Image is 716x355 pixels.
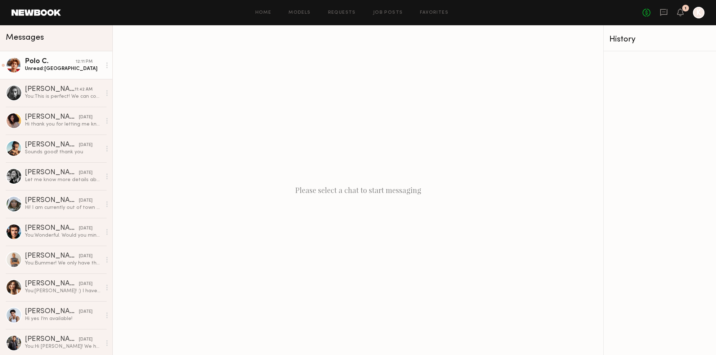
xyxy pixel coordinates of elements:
[6,34,44,42] span: Messages
[25,343,102,350] div: You: Hi [PERSON_NAME]! We have a shoot coming up for Sportiqe with photographer [PERSON_NAME] on ...
[25,93,102,100] div: You: This is perfect! We can confirm!
[685,6,686,10] div: 1
[25,336,79,343] div: [PERSON_NAME]
[25,253,79,260] div: [PERSON_NAME] O.
[25,260,102,267] div: You: Bummer! We only have the 16th as an option. Let me know if anything changes!
[25,121,102,128] div: Hi thank you for letting me know! I just found out I am available that day. For half day I typica...
[25,114,79,121] div: [PERSON_NAME]
[25,280,79,288] div: [PERSON_NAME]
[25,225,79,232] div: [PERSON_NAME]
[25,197,79,204] div: [PERSON_NAME]
[76,58,93,65] div: 12:11 PM
[79,281,93,288] div: [DATE]
[79,336,93,343] div: [DATE]
[79,114,93,121] div: [DATE]
[25,86,75,93] div: [PERSON_NAME]
[609,35,710,44] div: History
[79,225,93,232] div: [DATE]
[25,65,102,72] div: Unread: [GEOGRAPHIC_DATA]
[420,10,448,15] a: Favorites
[25,204,102,211] div: Hi! I am currently out of town or I would love to!!!
[79,170,93,176] div: [DATE]
[328,10,356,15] a: Requests
[79,142,93,149] div: [DATE]
[79,197,93,204] div: [DATE]
[25,288,102,294] div: You: [PERSON_NAME]! :) I have a shoot coming up for Sportiqe with photographer [PERSON_NAME] on [...
[25,58,76,65] div: Polo C.
[25,141,79,149] div: [PERSON_NAME]
[255,10,272,15] a: Home
[25,169,79,176] div: [PERSON_NAME]
[288,10,310,15] a: Models
[79,253,93,260] div: [DATE]
[25,149,102,155] div: Sounds good! thank you
[113,25,603,355] div: Please select a chat to start messaging
[25,232,102,239] div: You: Wonderful. Would you mind holding the time? Are you able to send in a casting digitals + vid...
[25,176,102,183] div: Let me know more details about the job please :)
[25,315,102,322] div: Hi yes I’m available!
[373,10,403,15] a: Job Posts
[25,308,79,315] div: [PERSON_NAME]
[693,7,704,18] a: K
[79,308,93,315] div: [DATE]
[75,86,93,93] div: 11:42 AM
